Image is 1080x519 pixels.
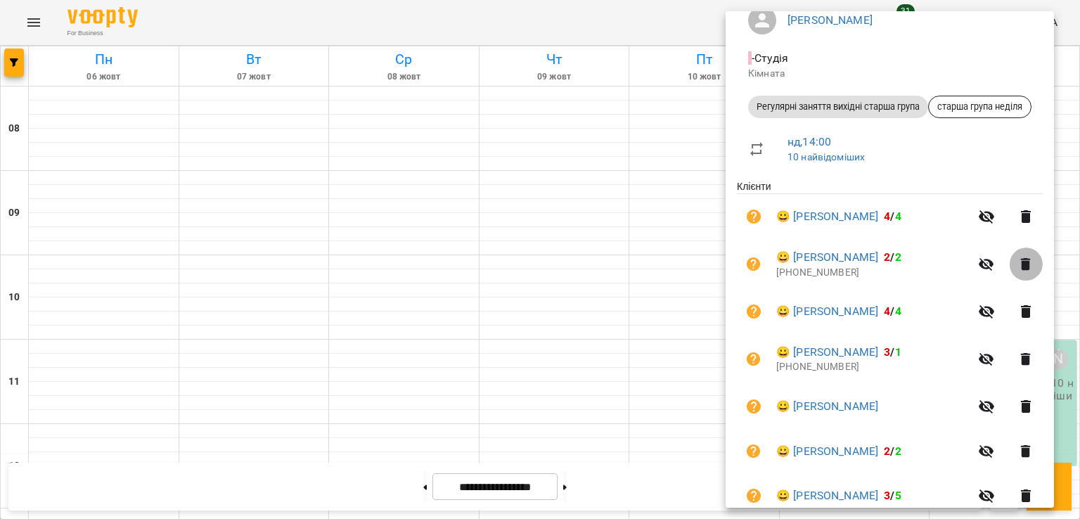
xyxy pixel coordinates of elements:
[776,249,878,266] a: 😀 [PERSON_NAME]
[748,101,928,113] span: Регулярні заняття вихідні старша група
[737,390,771,423] button: Візит ще не сплачено. Додати оплату?
[884,444,901,458] b: /
[737,200,771,233] button: Візит ще не сплачено. Додати оплату?
[737,342,771,376] button: Візит ще не сплачено. Додати оплату?
[895,345,901,359] span: 1
[895,210,901,223] span: 4
[884,489,901,502] b: /
[787,135,831,148] a: нд , 14:00
[748,51,791,65] span: - Студія
[895,250,901,264] span: 2
[884,305,890,318] span: 4
[884,444,890,458] span: 2
[776,344,878,361] a: 😀 [PERSON_NAME]
[895,489,901,502] span: 5
[884,250,890,264] span: 2
[776,487,878,504] a: 😀 [PERSON_NAME]
[737,479,771,513] button: Візит ще не сплачено. Додати оплату?
[776,360,970,374] p: [PHONE_NUMBER]
[776,443,878,460] a: 😀 [PERSON_NAME]
[895,305,901,318] span: 4
[884,250,901,264] b: /
[928,96,1031,118] div: старша група неділя
[884,345,890,359] span: 3
[884,489,890,502] span: 3
[884,210,890,223] span: 4
[895,444,901,458] span: 2
[776,208,878,225] a: 😀 [PERSON_NAME]
[776,398,878,415] a: 😀 [PERSON_NAME]
[787,151,865,162] a: 10 найвідоміших
[748,67,1031,81] p: Кімната
[884,345,901,359] b: /
[787,13,873,27] a: [PERSON_NAME]
[737,295,771,328] button: Візит ще не сплачено. Додати оплату?
[737,435,771,468] button: Візит ще не сплачено. Додати оплату?
[884,305,901,318] b: /
[929,101,1031,113] span: старша група неділя
[776,266,970,280] p: [PHONE_NUMBER]
[737,248,771,281] button: Візит ще не сплачено. Додати оплату?
[884,210,901,223] b: /
[776,303,878,320] a: 😀 [PERSON_NAME]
